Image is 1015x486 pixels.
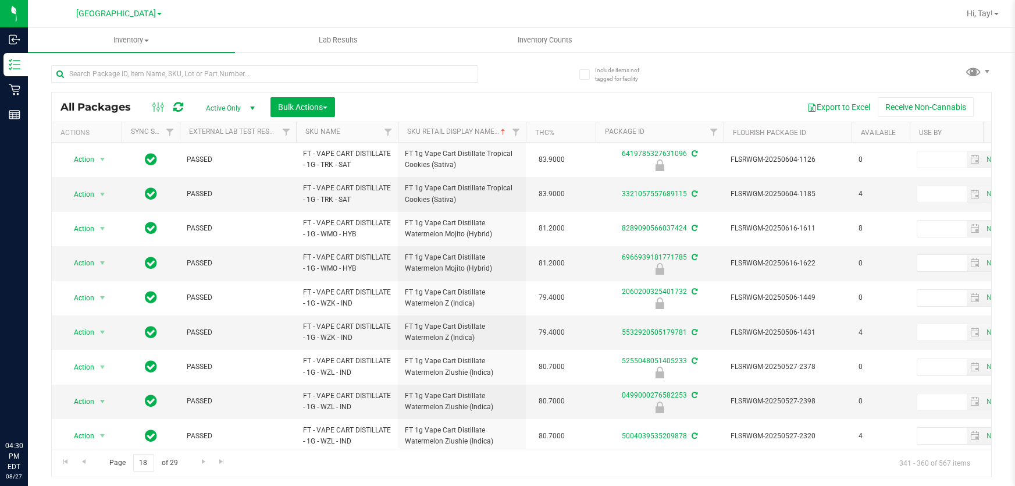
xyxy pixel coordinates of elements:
[63,428,95,444] span: Action
[187,223,289,234] span: PASSED
[51,65,478,83] input: Search Package ID, Item Name, SKU, Lot or Part Number...
[967,9,993,18] span: Hi, Tay!
[187,154,289,165] span: PASSED
[131,127,176,136] a: Sync Status
[984,186,1003,203] span: select
[535,129,554,137] a: THC%
[622,150,687,158] a: 6419785327631096
[305,127,340,136] a: SKU Name
[731,292,845,303] span: FLSRWGM-20250506-1449
[379,122,398,142] a: Filter
[622,190,687,198] a: 3321057557689115
[189,127,280,136] a: External Lab Test Result
[95,255,110,271] span: select
[859,154,903,165] span: 0
[9,59,20,70] inline-svg: Inventory
[63,221,95,237] span: Action
[405,218,519,240] span: FT 1g Vape Cart Distillate Watermelon Mojito (Hybrid)
[145,359,157,375] span: In Sync
[859,361,903,373] span: 0
[303,287,391,309] span: FT - VAPE CART DISTILLATE - 1G - WZK - IND
[890,454,980,471] span: 341 - 360 of 567 items
[859,258,903,269] span: 0
[28,35,235,45] span: Inventory
[277,122,296,142] a: Filter
[63,186,95,203] span: Action
[187,361,289,373] span: PASSED
[63,151,95,168] span: Action
[60,101,143,113] span: All Packages
[303,35,373,45] span: Lab Results
[303,148,391,171] span: FT - VAPE CART DISTILLATE - 1G - TRK - SAT
[502,35,588,45] span: Inventory Counts
[984,359,1003,375] span: Set Current date
[303,425,391,447] span: FT - VAPE CART DISTILLATE - 1G - WZL - IND
[9,109,20,120] inline-svg: Reports
[270,97,335,117] button: Bulk Actions
[145,186,157,202] span: In Sync
[984,393,1003,410] span: Set Current date
[187,431,289,442] span: PASSED
[622,328,687,336] a: 5532920505179781
[9,34,20,45] inline-svg: Inbound
[731,189,845,200] span: FLSRWGM-20250604-1185
[213,454,230,470] a: Go to the last page
[984,359,1003,375] span: select
[622,253,687,261] a: 6966939181771785
[63,359,95,375] span: Action
[967,359,984,375] span: select
[690,190,697,198] span: Sync from Compliance System
[533,186,571,203] span: 83.9000
[405,148,519,171] span: FT 1g Vape Cart Distillate Tropical Cookies (Sativa)
[533,289,571,306] span: 79.4000
[278,102,327,112] span: Bulk Actions
[145,220,157,236] span: In Sync
[984,221,1003,237] span: select
[984,255,1003,272] span: Set Current date
[187,292,289,303] span: PASSED
[405,391,519,413] span: FT 1g Vape Cart Distillate Watermelon Zlushie (Indica)
[533,393,571,410] span: 80.7000
[405,356,519,378] span: FT 1g Vape Cart Distillate Watermelon Zlushie (Indica)
[303,218,391,240] span: FT - VAPE CART DISTILLATE - 1G - WMO - HYB
[731,431,845,442] span: FLSRWGM-20250527-2320
[161,122,180,142] a: Filter
[75,454,92,470] a: Go to the previous page
[533,359,571,375] span: 80.7000
[594,367,725,378] div: Administrative Hold
[57,454,74,470] a: Go to the first page
[507,122,526,142] a: Filter
[733,129,806,137] a: Flourish Package ID
[145,289,157,306] span: In Sync
[63,324,95,340] span: Action
[303,391,391,413] span: FT - VAPE CART DISTILLATE - 1G - WZL - IND
[800,97,878,117] button: Export to Excel
[622,432,687,440] a: 5004039535209878
[303,321,391,343] span: FT - VAPE CART DISTILLATE - 1G - WZK - IND
[95,290,110,306] span: select
[145,324,157,340] span: In Sync
[303,252,391,274] span: FT - VAPE CART DISTILLATE - 1G - WMO - HYB
[984,324,1003,341] span: Set Current date
[967,428,984,444] span: select
[594,159,725,171] div: Newly Received
[594,297,725,309] div: Newly Received
[967,151,984,168] span: select
[859,292,903,303] span: 0
[533,255,571,272] span: 81.2000
[405,425,519,447] span: FT 1g Vape Cart Distillate Watermelon Zlushie (Indica)
[967,290,984,306] span: select
[984,151,1003,168] span: select
[95,221,110,237] span: select
[878,97,974,117] button: Receive Non-Cannabis
[690,253,697,261] span: Sync from Compliance System
[95,359,110,375] span: select
[731,361,845,373] span: FLSRWGM-20250527-2378
[704,122,724,142] a: Filter
[984,393,1003,410] span: select
[967,393,984,410] span: select
[235,28,442,52] a: Lab Results
[967,186,984,203] span: select
[984,289,1003,306] span: Set Current date
[76,9,156,19] span: [GEOGRAPHIC_DATA]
